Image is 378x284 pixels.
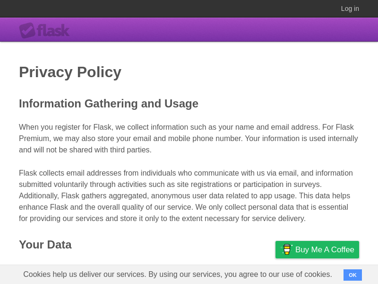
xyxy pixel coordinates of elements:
span: Cookies help us deliver our services. By using our services, you agree to our use of cookies. [14,265,342,284]
div: Flask [19,22,76,39]
strong: Information Gathering and Usage [19,97,198,110]
a: Buy me a coffee [275,241,359,258]
button: OK [344,269,362,281]
strong: Your Data [19,238,72,251]
span: When you register for Flask, we collect information such as your name and email address. For Flas... [19,123,358,154]
span: Buy me a coffee [295,241,354,258]
span: Flask collects email addresses from individuals who communicate with us via email, and informatio... [19,169,353,222]
strong: Privacy Policy [19,63,121,80]
img: Buy me a coffee [280,241,293,257]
